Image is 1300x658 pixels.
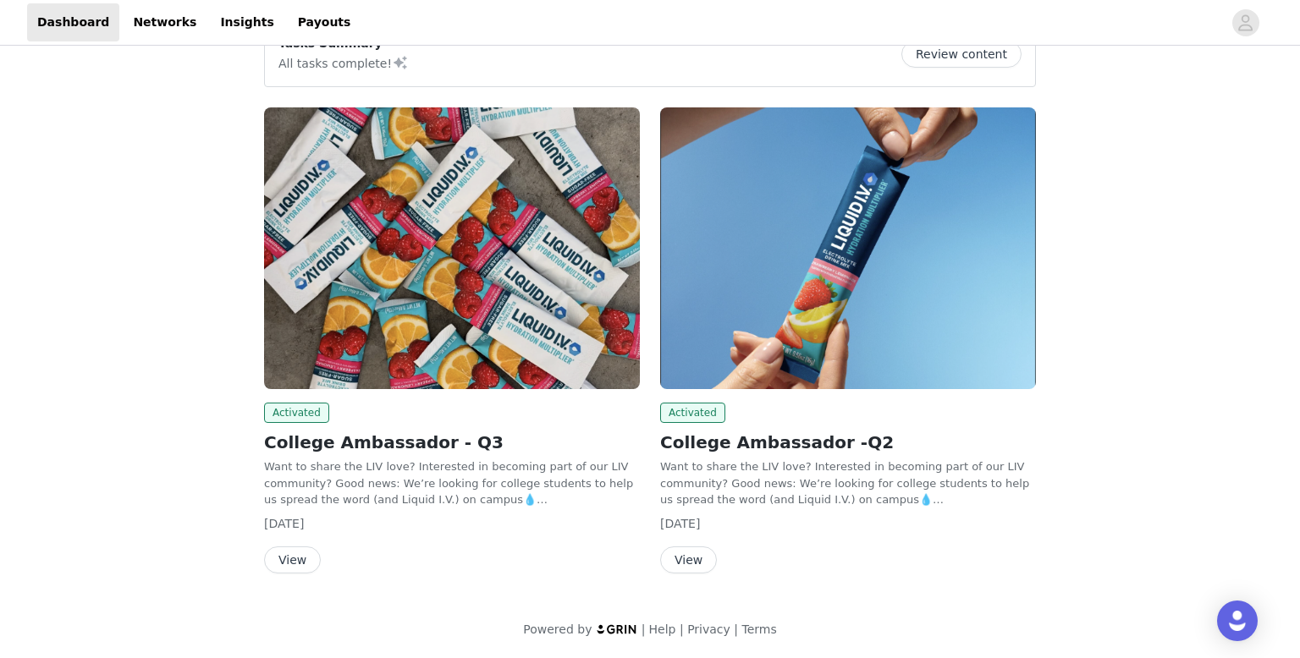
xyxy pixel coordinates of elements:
p: Want to share the LIV love? Interested in becoming part of our LIV community? Good news: We’re lo... [660,458,1036,508]
a: Privacy [687,622,730,636]
p: Want to share the LIV love? Interested in becoming part of our LIV community? Good news: We’re lo... [264,458,640,508]
span: [DATE] [264,517,304,530]
div: avatar [1237,9,1253,36]
span: Powered by [523,622,592,636]
span: [DATE] [660,517,700,530]
span: Activated [264,403,329,423]
img: logo [596,623,638,634]
a: Terms [741,622,776,636]
button: Review content [901,41,1022,68]
span: Activated [660,403,725,423]
a: Help [649,622,676,636]
h2: College Ambassador - Q3 [264,430,640,455]
img: Liquid I.V. [264,107,640,389]
p: All tasks complete! [278,52,409,73]
a: Dashboard [27,3,119,41]
button: View [264,546,321,573]
h2: College Ambassador -Q2 [660,430,1036,455]
div: Open Intercom Messenger [1217,600,1258,641]
span: | [680,622,684,636]
img: Liquid I.V. [660,107,1036,389]
a: Networks [123,3,207,41]
button: View [660,546,717,573]
a: Payouts [288,3,361,41]
a: View [264,554,321,567]
a: Insights [210,3,284,41]
span: | [734,622,738,636]
a: View [660,554,717,567]
span: | [642,622,646,636]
